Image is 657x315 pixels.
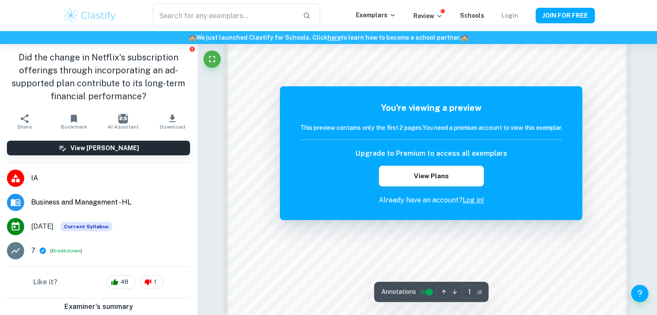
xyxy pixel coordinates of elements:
h6: Like it? [33,277,57,287]
a: Login [501,12,518,19]
button: AI Assistant [98,110,148,134]
p: Review [413,11,443,21]
a: here [327,34,341,41]
img: AI Assistant [118,114,128,123]
span: Annotations [381,287,416,296]
a: Log in! [462,196,484,204]
h6: This preview contains only the first 2 pages. You need a premium account to view this exemplar. [300,123,562,132]
div: 1 [140,275,164,289]
span: Share [17,124,32,130]
h1: Did the change in Netflix's subscription offerings through incorporating an ad-supported plan con... [7,51,190,103]
img: Clastify logo [63,7,117,24]
span: [DATE] [31,221,54,232]
span: AI Assistant [108,124,139,130]
h6: Upgrade to Premium to access all exemplars [355,148,507,159]
span: 1 [149,278,161,287]
input: Search for any exemplars... [153,3,295,28]
span: / 2 [477,288,482,296]
span: IA [31,173,190,183]
button: Report issue [189,46,195,52]
span: 🏫 [461,34,468,41]
button: View [PERSON_NAME] [7,141,190,155]
p: Exemplars [356,10,396,20]
button: Breakdown [52,247,80,255]
span: Download [160,124,185,130]
span: ( ) [50,247,82,255]
div: This exemplar is based on the current syllabus. Feel free to refer to it for inspiration/ideas wh... [60,222,112,231]
h6: We just launched Clastify for Schools. Click to learn how to become a school partner. [2,33,655,42]
div: 48 [107,275,136,289]
span: 48 [116,278,133,287]
button: Download [148,110,197,134]
h5: You're viewing a preview [300,101,562,114]
button: Fullscreen [203,50,221,68]
p: 7 [31,246,35,256]
h6: View [PERSON_NAME] [70,143,139,153]
span: 🏫 [189,34,196,41]
p: Already have an account? [300,195,562,205]
button: JOIN FOR FREE [536,8,595,23]
span: Current Syllabus [60,222,112,231]
button: Bookmark [49,110,98,134]
button: Help and Feedback [631,285,648,302]
span: Business and Management - HL [31,197,190,208]
a: Schools [460,12,484,19]
span: Bookmark [61,124,87,130]
button: View Plans [379,166,483,186]
h6: Examiner's summary [3,302,194,312]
